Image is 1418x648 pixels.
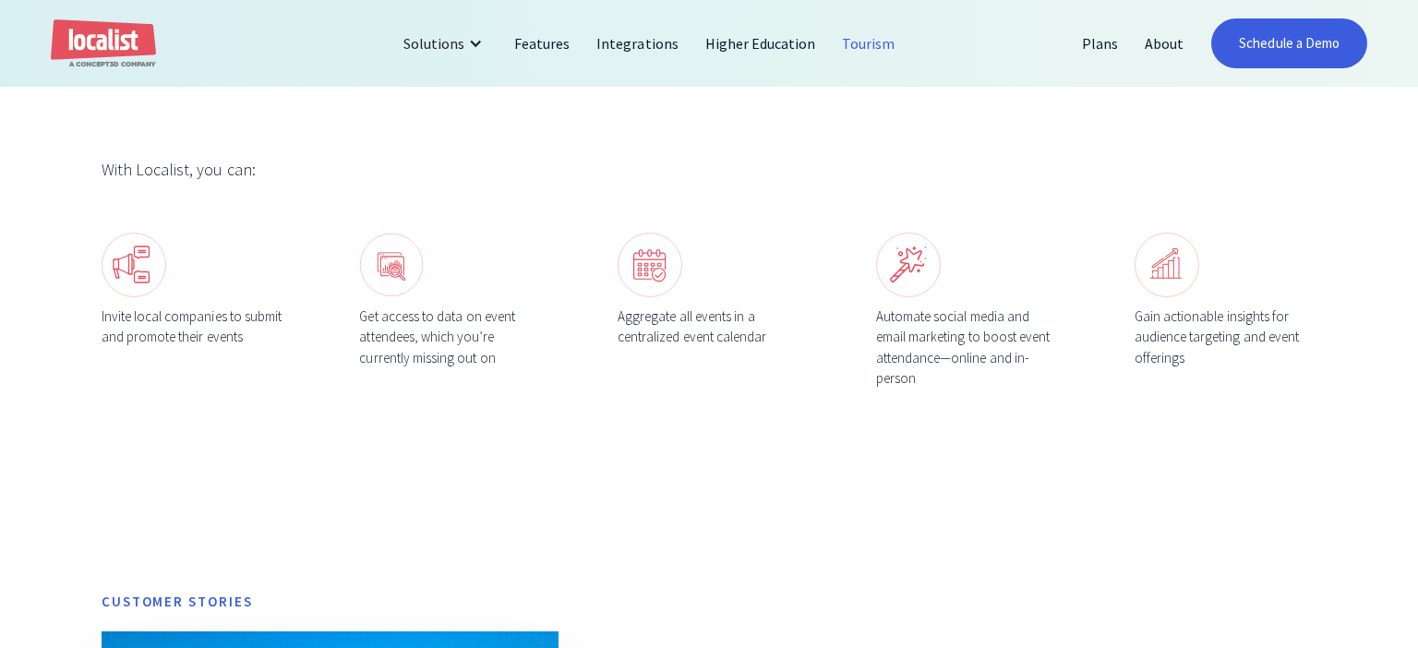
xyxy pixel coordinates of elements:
div: Gain actionable insights for audience targeting and event offerings [1135,306,1317,369]
div: Solutions [390,21,501,66]
a: home [51,19,156,68]
a: Tourism [829,21,908,66]
div: Invite local companies to submit and promote their events [102,306,284,348]
div: Solutions [403,32,464,54]
a: Schedule a Demo [1211,18,1367,68]
div: Automate social media and email marketing to boost event attendance—online and in-person [876,306,1059,390]
h6: CUstomer stories [102,592,1317,613]
a: About [1132,21,1197,66]
a: Plans [1069,21,1132,66]
a: Integrations [583,21,691,66]
a: Higher Education [692,21,830,66]
div: Get access to data on event attendees, which you’re currently missing out on [359,306,542,369]
div: Aggregate all events in a centralized event calendar [618,306,800,348]
div: With Localist, you can: [102,157,1317,182]
a: Features [501,21,583,66]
